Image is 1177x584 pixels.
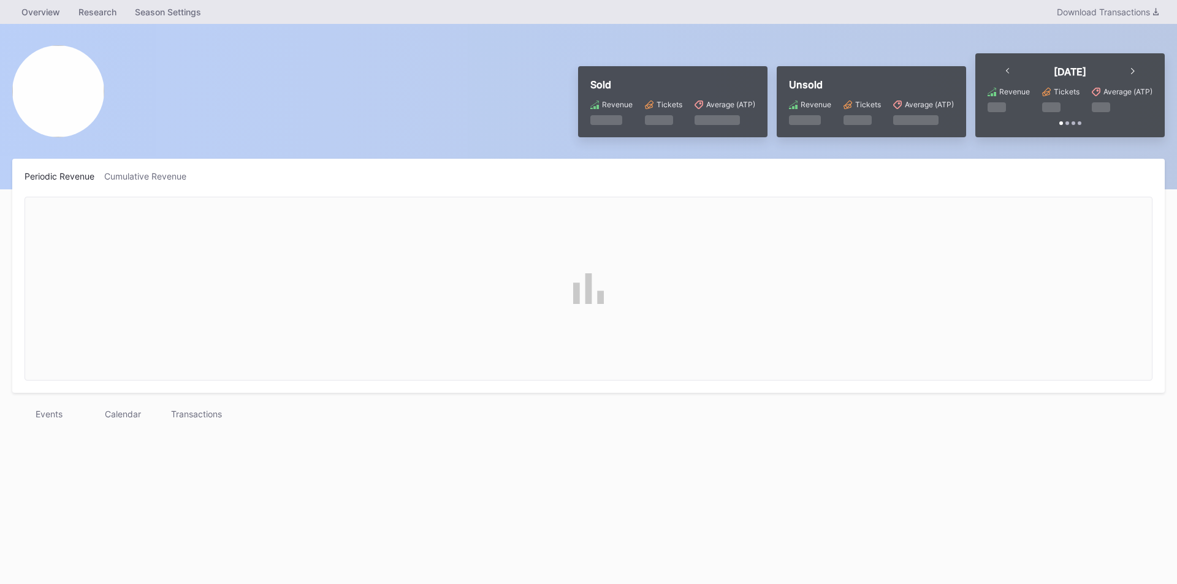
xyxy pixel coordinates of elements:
[159,405,233,423] div: Transactions
[1057,7,1159,17] div: Download Transactions
[602,100,633,109] div: Revenue
[999,87,1030,96] div: Revenue
[1054,66,1086,78] div: [DATE]
[12,405,86,423] div: Events
[69,3,126,21] a: Research
[1103,87,1152,96] div: Average (ATP)
[706,100,755,109] div: Average (ATP)
[905,100,954,109] div: Average (ATP)
[855,100,881,109] div: Tickets
[789,78,954,91] div: Unsold
[1051,4,1165,20] button: Download Transactions
[1054,87,1080,96] div: Tickets
[126,3,210,21] a: Season Settings
[590,78,755,91] div: Sold
[801,100,831,109] div: Revenue
[12,3,69,21] a: Overview
[25,171,104,181] div: Periodic Revenue
[657,100,682,109] div: Tickets
[104,171,196,181] div: Cumulative Revenue
[86,405,159,423] div: Calendar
